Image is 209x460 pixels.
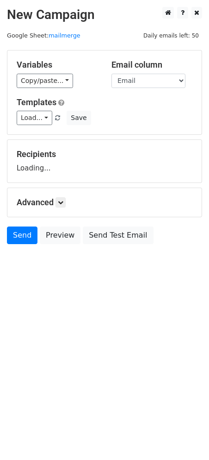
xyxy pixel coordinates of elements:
[7,227,37,244] a: Send
[140,31,202,41] span: Daily emails left: 50
[17,97,56,107] a: Templates
[17,149,192,173] div: Loading...
[40,227,80,244] a: Preview
[49,32,80,39] a: mailmerge
[17,111,52,125] a: Load...
[67,111,91,125] button: Save
[17,74,73,88] a: Copy/paste...
[140,32,202,39] a: Daily emails left: 50
[7,7,202,23] h2: New Campaign
[83,227,153,244] a: Send Test Email
[17,149,192,159] h5: Recipients
[17,197,192,208] h5: Advanced
[7,32,80,39] small: Google Sheet:
[17,60,98,70] h5: Variables
[111,60,192,70] h5: Email column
